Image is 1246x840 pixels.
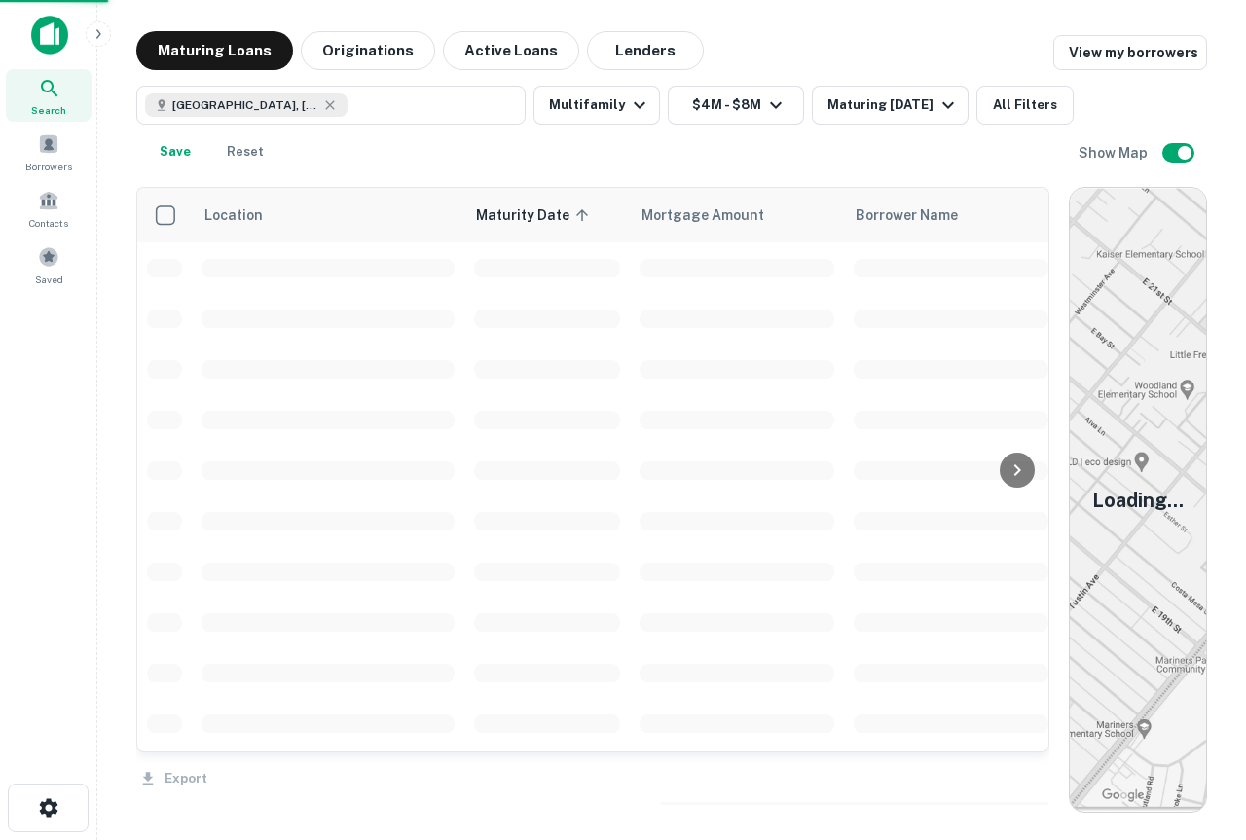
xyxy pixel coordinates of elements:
span: Contacts [29,215,68,231]
button: Maturing [DATE] [812,86,969,125]
th: Borrower Name [844,188,1058,242]
a: View my borrowers [1053,35,1207,70]
a: Contacts [6,182,92,235]
button: Reset [214,132,276,171]
img: capitalize-icon.png [31,16,68,55]
div: Maturing [DATE] [827,93,960,117]
button: Lenders [587,31,704,70]
span: [GEOGRAPHIC_DATA], [GEOGRAPHIC_DATA], [GEOGRAPHIC_DATA] [172,96,318,114]
button: Maturing Loans [136,31,293,70]
button: $4M - $8M [668,86,804,125]
h6: Show Map [1079,142,1151,164]
button: [GEOGRAPHIC_DATA], [GEOGRAPHIC_DATA], [GEOGRAPHIC_DATA] [136,86,526,125]
th: Mortgage Amount [630,188,844,242]
button: Save your search to get updates of matches that match your search criteria. [144,132,206,171]
img: map-placeholder.webp [1070,188,1206,812]
iframe: Chat Widget [1149,684,1246,778]
a: Borrowers [6,126,92,178]
th: Location [192,188,464,242]
span: Location [203,203,263,227]
th: Maturity Date [464,188,630,242]
button: Multifamily [533,86,660,125]
a: Saved [6,238,92,291]
span: Search [31,102,66,118]
button: All Filters [976,86,1074,125]
a: Search [6,69,92,122]
span: Borrower Name [856,203,958,227]
h5: Loading... [1092,486,1184,515]
span: Borrowers [25,159,72,174]
button: Originations [301,31,435,70]
span: Mortgage Amount [641,203,789,227]
button: Active Loans [443,31,579,70]
span: Saved [35,272,63,287]
span: Maturity Date [476,203,595,227]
